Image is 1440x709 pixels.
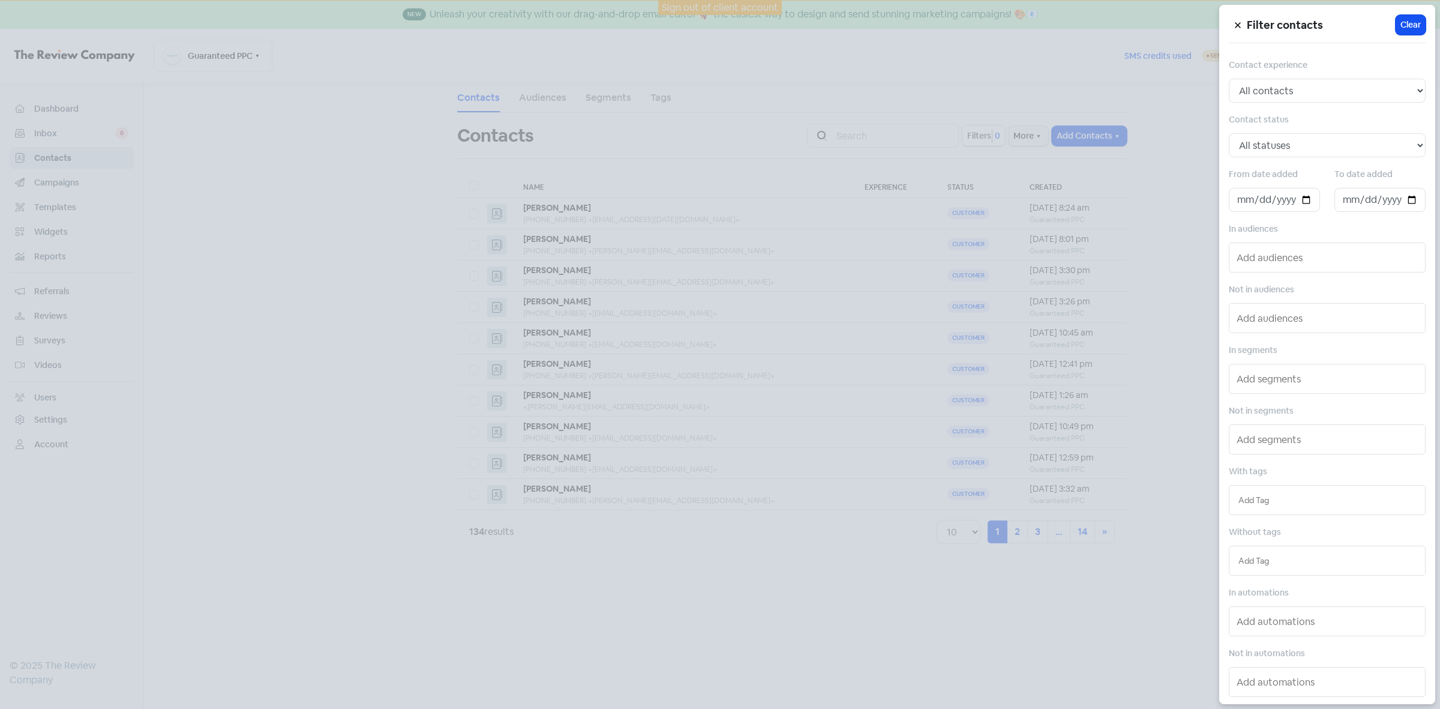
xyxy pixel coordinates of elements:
label: To date added [1334,168,1393,181]
h5: Filter contacts [1247,16,1396,34]
label: In automations [1229,587,1289,599]
input: Add segments [1237,369,1420,388]
input: Add Tag [1238,554,1416,567]
input: Add automations [1237,672,1420,692]
input: Add audiences [1237,309,1420,328]
input: Add Tag [1238,493,1416,507]
input: Add automations [1237,612,1420,631]
span: Clear [1400,19,1421,31]
input: Add audiences [1237,248,1420,267]
label: Not in segments [1229,405,1294,417]
button: Clear [1396,15,1426,35]
input: Add segments [1237,430,1420,449]
label: With tags [1229,465,1267,478]
label: In segments [1229,344,1277,357]
label: From date added [1229,168,1298,181]
label: Contact experience [1229,59,1307,71]
label: Not in automations [1229,647,1305,660]
label: Without tags [1229,526,1281,539]
label: Contact status [1229,113,1289,126]
label: Not in audiences [1229,283,1294,296]
label: In audiences [1229,223,1278,235]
